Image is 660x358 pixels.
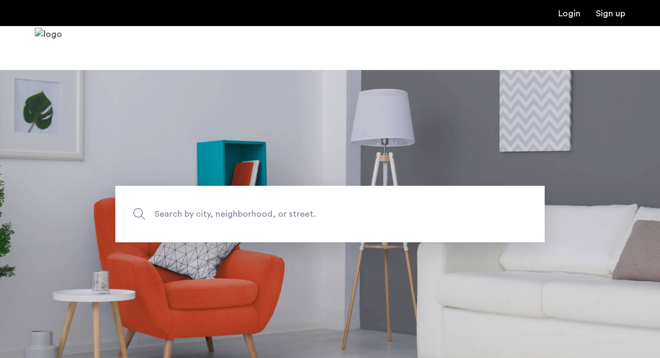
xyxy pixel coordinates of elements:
[115,186,545,242] input: Apartment Search
[35,28,62,68] img: logo
[596,9,625,18] a: Registration
[35,28,62,68] a: Cazamio Logo
[558,9,581,18] a: Login
[155,206,455,221] span: Search by city, neighborhood, or street.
